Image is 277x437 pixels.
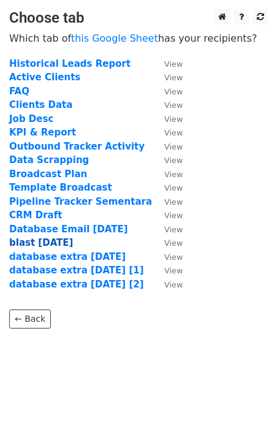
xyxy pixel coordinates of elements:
a: Clients Data [9,99,72,110]
a: View [152,210,183,221]
a: Historical Leads Report [9,58,131,69]
small: View [164,87,183,96]
a: ← Back [9,310,51,329]
a: View [152,58,183,69]
small: View [164,59,183,69]
a: blast [DATE] [9,237,73,248]
a: this Google Sheet [71,32,158,44]
a: View [152,224,183,235]
small: View [164,197,183,207]
a: Outbound Tracker Activity [9,141,145,152]
small: View [164,142,183,151]
a: View [152,169,183,180]
a: CRM Draft [9,210,62,221]
small: View [164,253,183,262]
a: View [152,154,183,165]
a: Pipeline Tracker Sementara [9,196,152,207]
a: Active Clients [9,72,80,83]
a: Broadcast Plan [9,169,87,180]
a: View [152,265,183,276]
small: View [164,156,183,165]
small: View [164,225,183,234]
small: View [164,170,183,179]
iframe: Chat Widget [216,378,277,437]
a: Template Broadcast [9,182,112,193]
a: View [152,182,183,193]
small: View [164,101,183,110]
a: FAQ [9,86,29,97]
a: View [152,86,183,97]
a: View [152,113,183,124]
a: database extra [DATE] [2] [9,279,144,290]
small: View [164,266,183,275]
a: database extra [DATE] [9,251,126,262]
a: Job Desc [9,113,53,124]
small: View [164,238,183,248]
p: Which tab of has your recipients? [9,32,268,45]
small: View [164,73,183,82]
a: View [152,279,183,290]
a: View [152,237,183,248]
a: Data Scrapping [9,154,89,165]
a: View [152,127,183,138]
a: View [152,251,183,262]
h3: Choose tab [9,9,268,27]
a: View [152,99,183,110]
small: View [164,183,183,192]
a: database extra [DATE] [1] [9,265,144,276]
small: View [164,211,183,220]
a: Database Email [DATE] [9,224,128,235]
a: KPI & Report [9,127,76,138]
small: View [164,280,183,289]
a: View [152,196,183,207]
a: View [152,72,183,83]
a: View [152,141,183,152]
small: View [164,128,183,137]
small: View [164,115,183,124]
